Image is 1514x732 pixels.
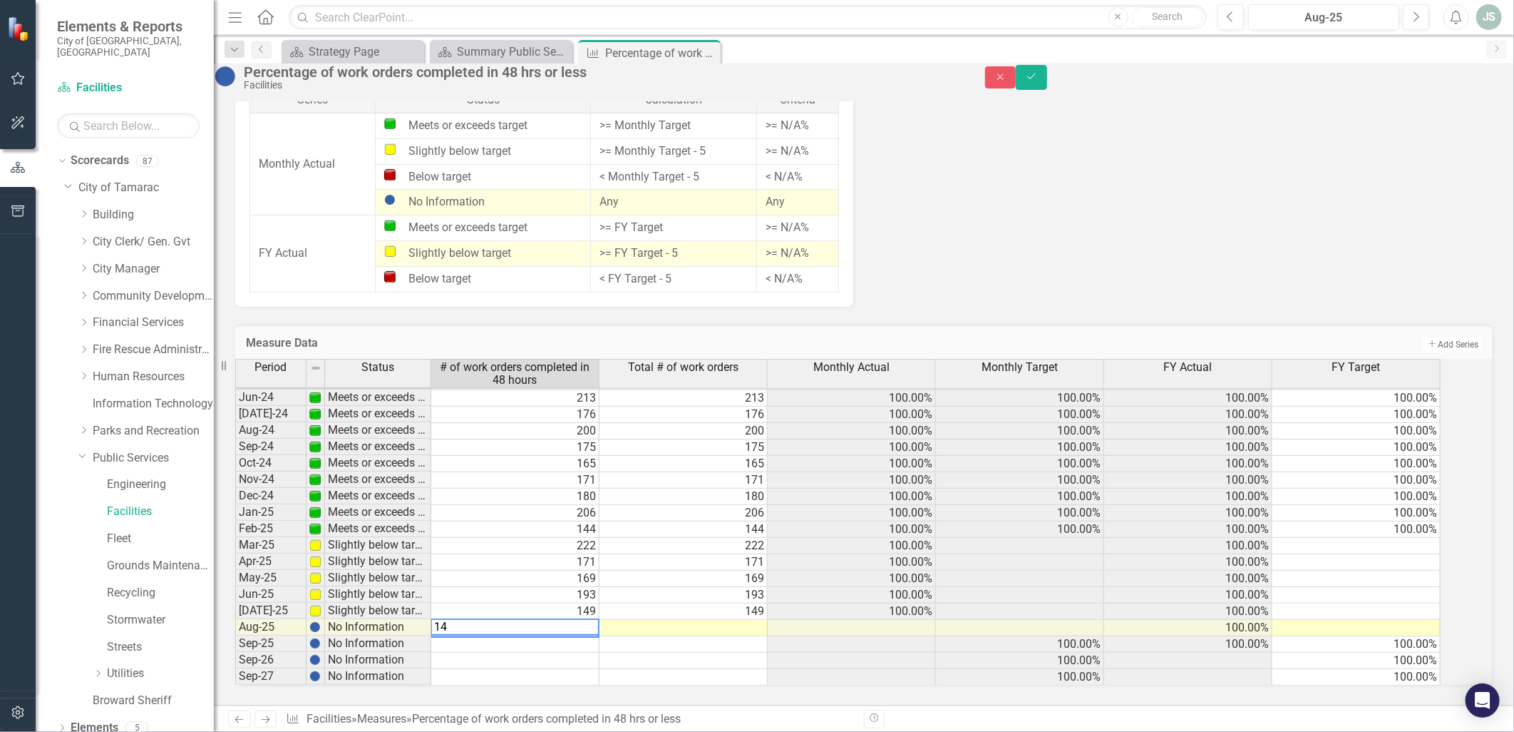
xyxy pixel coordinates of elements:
a: Grounds Maintenance [107,558,214,574]
td: 169 [599,571,768,587]
td: 100.00% [1104,423,1272,439]
td: 100.00% [1104,522,1272,538]
td: 100.00% [1272,505,1441,522]
span: Total # of work orders [628,361,738,374]
input: Search ClearPoint... [289,5,1207,30]
td: 149 [599,604,768,620]
div: Aug-25 [1253,9,1394,26]
td: 193 [431,587,599,604]
span: Search [1152,11,1183,22]
a: Financial Services [93,315,214,331]
div: Facilities [244,80,957,91]
a: Scorecards [71,153,129,169]
td: 100.00% [1104,407,1272,423]
td: 100.00% [1104,472,1272,489]
td: 100.00% [936,636,1104,653]
img: 1UOPjbPZzarJnojPNnPdqcrKqsyubKg2UwelywlROmNPl+gdMW9Kb8ri8GgAAAABJRU5ErkJggg== [309,425,321,436]
button: Aug-25 [1248,4,1399,30]
a: Facilities [107,504,214,520]
div: 87 [136,155,159,167]
img: P5LKOg1sb8zeUYFL+N4OvWQAAAABJRU5ErkJggg== [309,572,321,584]
div: No Information [384,194,582,210]
td: 100.00% [1272,636,1441,653]
td: 144 [431,522,599,538]
span: Status [361,361,394,374]
td: 100.00% [768,604,936,620]
td: 100.00% [936,407,1104,423]
td: 213 [599,390,768,407]
td: Dec-24 [235,488,307,504]
td: 100.00% [936,505,1104,522]
img: P5LKOg1sb8zeUYFL+N4OvWQAAAABJRU5ErkJggg== [309,556,321,567]
button: Search [1132,7,1203,27]
div: Percentage of work orders completed in 48 hrs or less [605,44,717,62]
a: Fire Rescue Administration [93,342,214,358]
td: Feb-25 [235,521,307,537]
td: Slightly below target [325,586,431,603]
td: May-25 [235,570,307,586]
td: Meets or exceeds target [325,488,431,504]
a: Utilities [107,666,214,682]
td: No Information [325,636,431,652]
div: Meets or exceeds target [384,220,582,236]
div: JS [1476,4,1502,30]
td: Slightly below target [325,603,431,619]
img: 8DAGhfEEPCf229AAAAAElFTkSuQmCC [310,362,321,374]
td: Oct-24 [235,455,307,472]
span: Period [255,361,287,374]
td: 100.00% [768,489,936,505]
td: 100.00% [768,538,936,554]
td: 149 [431,604,599,620]
a: Broward Sheriff [93,693,214,709]
td: 175 [599,439,768,456]
td: 206 [431,505,599,522]
span: Elements & Reports [57,18,200,35]
img: Meets or exceeds target [384,220,396,231]
img: No Information [384,194,396,205]
img: Below target [384,271,396,283]
td: Any [591,190,757,215]
a: Community Development [93,288,214,305]
td: No Information [325,619,431,636]
td: 100.00% [936,439,1104,456]
span: FY Target [1332,361,1381,374]
td: 100.00% [936,472,1104,489]
td: 100.00% [1272,407,1441,423]
td: 100.00% [936,390,1104,407]
a: Recycling [107,585,214,601]
td: >= N/A% [757,241,839,267]
td: Sep-27 [235,669,307,685]
h3: Measure Data [246,337,927,350]
td: 100.00% [768,456,936,472]
td: 206 [599,505,768,522]
div: Percentage of work orders completed in 48 hrs or less [412,712,681,726]
td: 100.00% [936,522,1104,538]
td: 176 [599,407,768,423]
td: 100.00% [1272,456,1441,472]
a: Measures [357,712,406,726]
td: Meets or exceeds target [325,455,431,472]
td: 180 [431,489,599,505]
td: 100.00% [768,439,936,456]
td: >= Monthly Target [591,113,757,138]
a: Parks and Recreation [93,423,214,439]
td: [DATE]-25 [235,603,307,619]
a: City of Tamarac [78,180,214,196]
td: 222 [599,538,768,554]
img: 1UOPjbPZzarJnojPNnPdqcrKqsyubKg2UwelywlROmNPl+gdMW9Kb8ri8GgAAAABJRU5ErkJggg== [309,474,321,485]
td: 175 [431,439,599,456]
td: < FY Target - 5 [591,267,757,293]
td: 100.00% [1104,390,1272,407]
td: 100.00% [1104,571,1272,587]
td: 171 [431,554,599,571]
td: 200 [431,423,599,439]
td: Monthly Actual [250,113,376,215]
td: Sep-25 [235,636,307,652]
a: Engineering [107,477,214,493]
td: 100.00% [1272,522,1441,538]
td: 165 [599,456,768,472]
td: 169 [431,571,599,587]
td: 100.00% [1272,669,1441,686]
img: 1UOPjbPZzarJnojPNnPdqcrKqsyubKg2UwelywlROmNPl+gdMW9Kb8ri8GgAAAABJRU5ErkJggg== [309,441,321,452]
td: Meets or exceeds target [325,422,431,439]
